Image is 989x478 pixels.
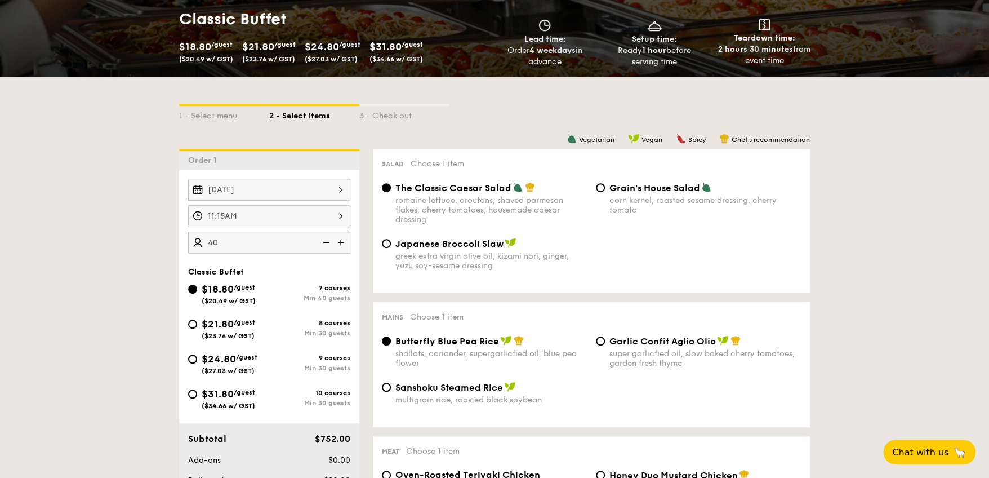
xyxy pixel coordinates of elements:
div: greek extra virgin olive oil, kizami nori, ginger, yuzu soy-sesame dressing [395,251,587,271]
span: Spicy [688,136,706,144]
img: icon-clock.2db775ea.svg [536,19,553,32]
div: shallots, coriander, supergarlicfied oil, blue pea flower [395,349,587,368]
input: Garlic Confit Aglio Oliosuper garlicfied oil, slow baked cherry tomatoes, garden fresh thyme [596,337,605,346]
img: icon-vegetarian.fe4039eb.svg [567,134,577,144]
span: /guest [339,41,360,48]
img: icon-chef-hat.a58ddaea.svg [525,182,535,192]
img: icon-add.58712e84.svg [333,232,350,253]
span: Choose 1 item [410,312,464,322]
input: The Classic Caesar Saladromaine lettuce, croutons, shaved parmesan flakes, cherry tomatoes, house... [382,183,391,192]
span: ($20.49 w/ GST) [179,55,233,63]
span: Mains [382,313,403,321]
span: Subtotal [188,433,226,444]
img: icon-reduce.1d2dbef1.svg [317,232,333,253]
span: Order 1 [188,156,221,165]
span: Classic Buffet [188,267,244,277]
span: ($23.76 w/ GST) [242,55,295,63]
input: Number of guests [188,232,350,254]
span: $31.80 [369,41,402,53]
span: The Classic Caesar Salad [395,183,511,193]
div: multigrain rice, roasted black soybean [395,395,587,405]
span: /guest [211,41,233,48]
span: /guest [234,388,255,396]
span: Chat with us [892,447,948,458]
span: Garlic Confit Aglio Olio [609,336,716,347]
span: 🦙 [953,446,966,459]
span: ($27.03 w/ GST) [202,367,255,375]
span: ($27.03 w/ GST) [305,55,358,63]
img: icon-chef-hat.a58ddaea.svg [730,335,741,346]
img: icon-vegan.f8ff3823.svg [717,335,728,346]
div: Min 40 guests [269,294,350,302]
img: icon-vegan.f8ff3823.svg [628,134,639,144]
div: Ready before serving time [604,45,705,68]
span: Grain's House Salad [609,183,700,193]
input: Event date [188,179,350,201]
span: $24.80 [202,353,236,365]
div: 9 courses [269,354,350,362]
input: Sanshoku Steamed Ricemultigrain rice, roasted black soybean [382,383,391,392]
span: $0.00 [328,455,350,465]
span: /guest [234,284,255,291]
span: Butterfly Blue Pea Rice [395,336,499,347]
input: $24.80/guest($27.03 w/ GST)9 coursesMin 30 guests [188,355,197,364]
img: icon-vegetarian.fe4039eb.svg [701,182,711,192]
span: Teardown time: [733,33,795,43]
span: Salad [382,160,404,168]
span: Add-ons [188,455,221,465]
span: Choose 1 item [406,446,460,456]
div: from event time [714,44,814,67]
div: romaine lettuce, croutons, shaved parmesan flakes, cherry tomatoes, housemade caesar dressing [395,196,587,224]
span: $752.00 [315,433,350,444]
input: $31.80/guest($34.66 w/ GST)10 coursesMin 30 guests [188,390,197,399]
div: super garlicfied oil, slow baked cherry tomatoes, garden fresh thyme [609,349,801,368]
span: Choose 1 item [411,159,464,169]
div: 7 courses [269,284,350,292]
span: Meat [382,448,399,455]
span: Vegetarian [579,136,614,144]
div: Order in advance [494,45,595,68]
span: Vegan [641,136,662,144]
span: Chef's recommendation [732,136,810,144]
img: icon-vegan.f8ff3823.svg [500,335,511,346]
span: $18.80 [202,283,234,295]
span: $24.80 [305,41,339,53]
strong: 2 hours 30 minutes [718,45,793,54]
h1: Classic Buffet [179,9,490,29]
span: /guest [274,41,296,48]
input: $18.80/guest($20.49 w/ GST)7 coursesMin 40 guests [188,285,197,294]
div: 8 courses [269,319,350,327]
span: $21.80 [242,41,274,53]
img: icon-teardown.65201eee.svg [759,19,770,30]
img: icon-chef-hat.a58ddaea.svg [719,134,729,144]
input: $21.80/guest($23.76 w/ GST)8 coursesMin 30 guests [188,320,197,329]
img: icon-vegan.f8ff3823.svg [505,238,516,248]
span: $31.80 [202,388,234,400]
span: Lead time: [524,34,565,44]
input: Butterfly Blue Pea Riceshallots, coriander, supergarlicfied oil, blue pea flower [382,337,391,346]
img: icon-vegetarian.fe4039eb.svg [513,182,523,192]
span: $21.80 [202,318,234,330]
strong: 4 weekdays [529,46,576,55]
img: icon-chef-hat.a58ddaea.svg [514,335,524,346]
img: icon-spicy.37a8142b.svg [676,134,686,144]
strong: 1 hour [642,46,666,55]
button: Chat with us🦙 [883,440,975,464]
div: Min 30 guests [269,399,350,407]
span: $18.80 [179,41,211,53]
span: ($23.76 w/ GST) [202,332,255,340]
span: /guest [402,41,423,48]
span: ($34.66 w/ GST) [202,402,255,410]
div: 1 - Select menu [179,106,269,122]
div: 3 - Check out [359,106,449,122]
div: Min 30 guests [269,329,350,337]
input: Japanese Broccoli Slawgreek extra virgin olive oil, kizami nori, ginger, yuzu soy-sesame dressing [382,239,391,248]
span: /guest [234,318,255,326]
div: 10 courses [269,389,350,397]
span: Japanese Broccoli Slaw [395,238,504,249]
div: 2 - Select items [269,106,359,122]
div: Min 30 guests [269,364,350,372]
span: Sanshoku Steamed Rice [395,382,503,393]
span: /guest [236,353,257,361]
span: Setup time: [632,34,677,44]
